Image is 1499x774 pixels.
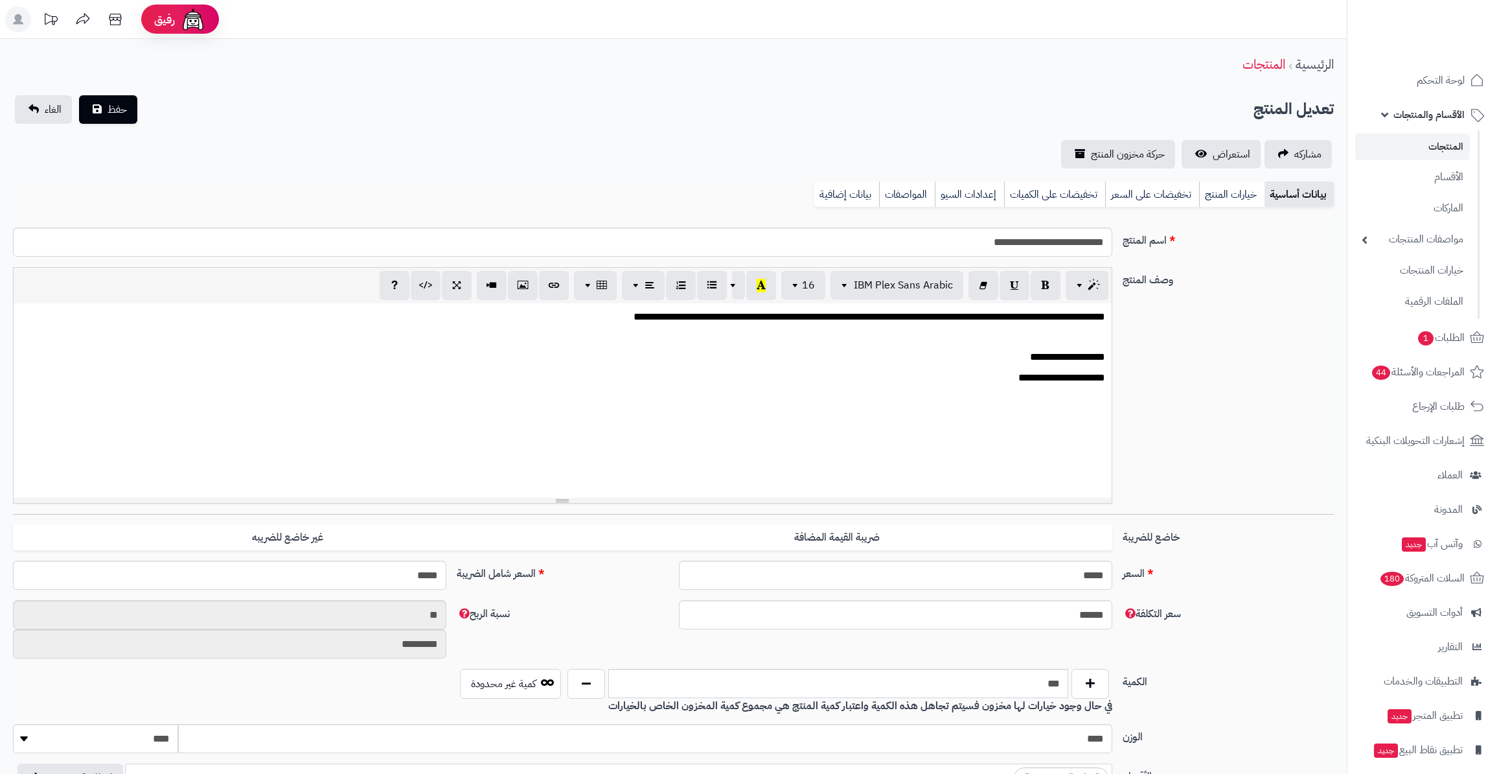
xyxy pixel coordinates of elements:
button: IBM Plex Sans Arabic [830,271,963,299]
a: بيانات أساسية [1264,182,1334,207]
span: حفظ [108,102,127,117]
span: نسبة الربح [457,606,510,622]
span: رفيق [154,12,175,27]
a: إشعارات التحويلات البنكية [1355,425,1491,456]
a: مشاركه [1264,140,1332,169]
a: خيارات المنتجات [1355,257,1470,285]
span: استعراض [1213,147,1250,162]
span: الأقسام والمنتجات [1393,106,1465,124]
a: المدونة [1355,494,1491,525]
a: المنتجات [1242,54,1285,74]
a: التقارير [1355,631,1491,663]
a: أدوات التسويق [1355,597,1491,628]
span: لوحة التحكم [1417,71,1465,89]
span: مشاركه [1294,147,1322,162]
label: السعر شامل الضريبة [452,561,674,581]
span: 16 [802,277,815,293]
span: جديد [1402,537,1426,552]
a: تخفيضات على السعر [1105,182,1199,207]
a: الغاء [15,95,72,124]
label: السعر [1117,561,1340,581]
label: ضريبة القيمة المضافة [562,524,1112,551]
span: 44 [1372,366,1390,380]
b: في حال وجود خيارات لها مخزون فسيتم تجاهل هذه الكمية واعتبار كمية المنتج هي مجموع كمية المخزون الخ... [608,698,1112,714]
span: إشعارات التحويلات البنكية [1366,432,1465,450]
a: الأقسام [1355,163,1470,191]
a: بيانات إضافية [814,182,879,207]
a: تطبيق المتجرجديد [1355,700,1491,731]
a: المراجعات والأسئلة44 [1355,357,1491,388]
a: تطبيق نقاط البيعجديد [1355,734,1491,766]
button: 16 [781,271,825,299]
span: جديد [1388,709,1412,723]
a: خيارات المنتج [1199,182,1264,207]
a: وآتس آبجديد [1355,528,1491,559]
span: سعر التكلفة [1123,606,1181,622]
a: السلات المتروكة180 [1355,563,1491,594]
a: إعدادات السيو [935,182,1004,207]
img: ai-face.png [180,6,206,32]
span: تطبيق نقاط البيع [1373,741,1463,759]
a: استعراض [1182,140,1261,169]
button: حفظ [79,95,137,124]
label: غير خاضع للضريبه [13,524,562,551]
a: مواصفات المنتجات [1355,226,1470,253]
a: المواصفات [879,182,935,207]
a: تخفيضات على الكميات [1004,182,1105,207]
span: التطبيقات والخدمات [1384,672,1463,690]
a: الطلبات1 [1355,322,1491,353]
span: المدونة [1434,500,1463,519]
a: الرئيسية [1296,54,1334,74]
span: IBM Plex Sans Arabic [854,277,953,293]
span: وآتس آب [1401,535,1463,553]
a: حركة مخزون المنتج [1061,140,1175,169]
a: طلبات الإرجاع [1355,391,1491,422]
span: طلبات الإرجاع [1412,397,1465,416]
span: المراجعات والأسئلة [1371,363,1465,381]
span: أدوات التسويق [1406,604,1463,622]
span: 180 [1380,572,1404,586]
a: تحديثات المنصة [34,6,67,36]
a: لوحة التحكم [1355,65,1491,96]
a: الماركات [1355,194,1470,222]
span: جديد [1374,744,1398,758]
label: اسم المنتج [1117,228,1340,248]
span: التقارير [1438,638,1463,656]
span: 1 [1418,331,1434,346]
a: العملاء [1355,460,1491,491]
span: الطلبات [1417,329,1465,347]
span: حركة مخزون المنتج [1091,147,1165,162]
label: الكمية [1117,669,1340,690]
label: الوزن [1117,724,1340,745]
h2: تعديل المنتج [1253,96,1334,123]
a: الملفات الرقمية [1355,288,1470,316]
a: المنتجات [1355,134,1470,160]
span: تطبيق المتجر [1386,707,1463,725]
span: السلات المتروكة [1379,569,1465,587]
label: وصف المنتج [1117,267,1340,288]
span: العملاء [1437,466,1463,484]
label: خاضع للضريبة [1117,524,1340,545]
a: التطبيقات والخدمات [1355,666,1491,697]
span: الغاء [45,102,62,117]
